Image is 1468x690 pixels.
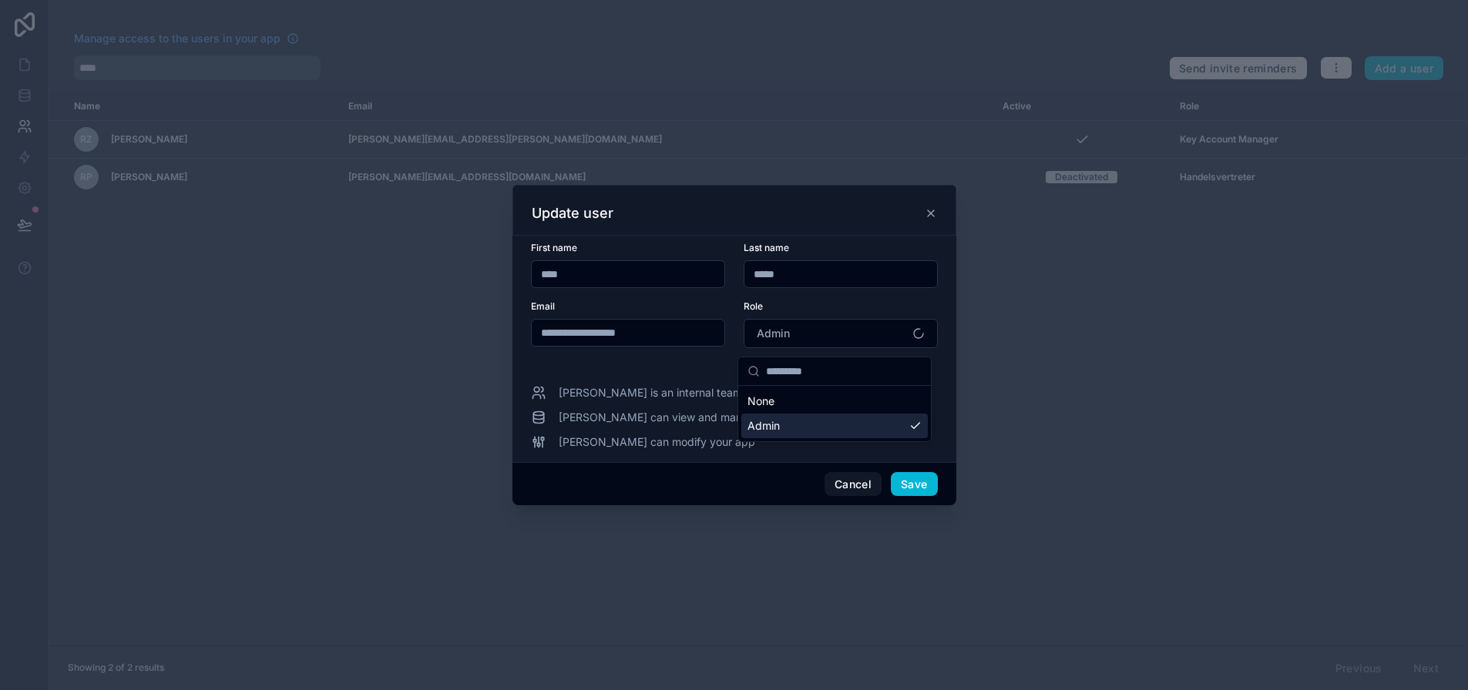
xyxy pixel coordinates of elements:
[532,204,613,223] h3: Update user
[559,410,801,425] span: [PERSON_NAME] can view and manage all data
[744,319,938,348] button: Select Button
[559,385,787,400] span: [PERSON_NAME] is an internal team member
[738,386,931,441] div: Suggestions
[825,472,882,497] button: Cancel
[744,242,789,253] span: Last name
[744,300,763,312] span: Role
[747,418,780,434] span: Admin
[757,326,790,341] span: Admin
[531,242,577,253] span: First name
[741,389,928,414] div: None
[559,434,755,450] span: [PERSON_NAME] can modify your app
[531,300,555,312] span: Email
[891,472,937,497] button: Save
